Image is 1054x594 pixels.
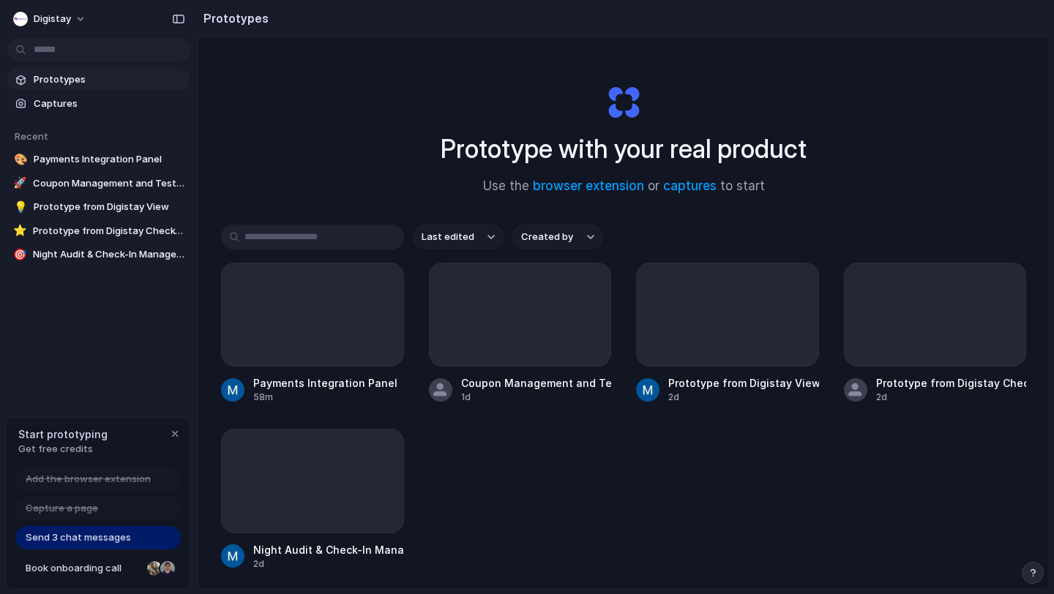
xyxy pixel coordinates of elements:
[15,130,48,142] span: Recent
[159,560,176,577] div: Christian Iacullo
[441,129,807,168] h1: Prototype with your real product
[876,375,1027,391] div: Prototype from Digistay Check-ins v2
[253,542,404,557] div: Night Audit & Check-In Management
[198,10,269,27] h2: Prototypes
[7,7,94,31] button: Digistay
[7,173,190,195] a: 🚀Coupon Management and Testing Interface
[663,178,717,193] a: captures
[221,429,404,570] a: Night Audit & Check-In Management2d
[512,225,603,249] button: Created by
[13,247,27,262] div: 🎯
[636,263,819,404] a: Prototype from Digistay View2d
[18,426,108,442] span: Start prototyping
[13,200,28,214] div: 💡
[34,200,184,214] span: Prototype from Digistay View
[13,224,27,238] div: ⭐
[34,72,184,87] span: Prototypes
[253,375,397,391] div: Payments Integration Panel
[15,557,181,580] a: Book onboarding call
[34,152,184,167] span: Payments Integration Panel
[7,69,190,91] a: Prototypes
[483,177,765,196] span: Use the or to start
[33,247,184,262] span: Night Audit & Check-In Management
[876,391,1027,404] div: 2d
[7,196,190,218] a: 💡Prototype from Digistay View
[26,501,98,516] span: Capture a page
[253,391,397,404] div: 58m
[844,263,1027,404] a: Prototype from Digistay Check-ins v22d
[26,472,151,486] span: Add the browser extension
[7,220,190,242] a: ⭐Prototype from Digistay Check-ins v2
[34,12,71,26] span: Digistay
[26,530,131,545] span: Send 3 chat messages
[461,375,612,391] div: Coupon Management and Testing Interface
[413,225,504,249] button: Last edited
[7,244,190,266] a: 🎯Night Audit & Check-In Management
[461,391,612,404] div: 1d
[533,178,644,193] a: browser extension
[13,176,27,191] div: 🚀
[521,230,573,244] span: Created by
[18,442,108,456] span: Get free credits
[668,391,819,404] div: 2d
[33,224,184,238] span: Prototype from Digistay Check-ins v2
[221,263,404,404] a: Payments Integration Panel58m
[146,560,163,577] div: Nicole Kubica
[26,561,141,576] span: Book onboarding call
[7,93,190,115] a: Captures
[429,263,612,404] a: Coupon Management and Testing Interface1d
[7,148,190,170] a: 🎨Payments Integration Panel
[422,230,474,244] span: Last edited
[33,176,184,191] span: Coupon Management and Testing Interface
[668,375,819,391] div: Prototype from Digistay View
[253,557,404,571] div: 2d
[13,152,28,167] div: 🎨
[34,97,184,111] span: Captures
